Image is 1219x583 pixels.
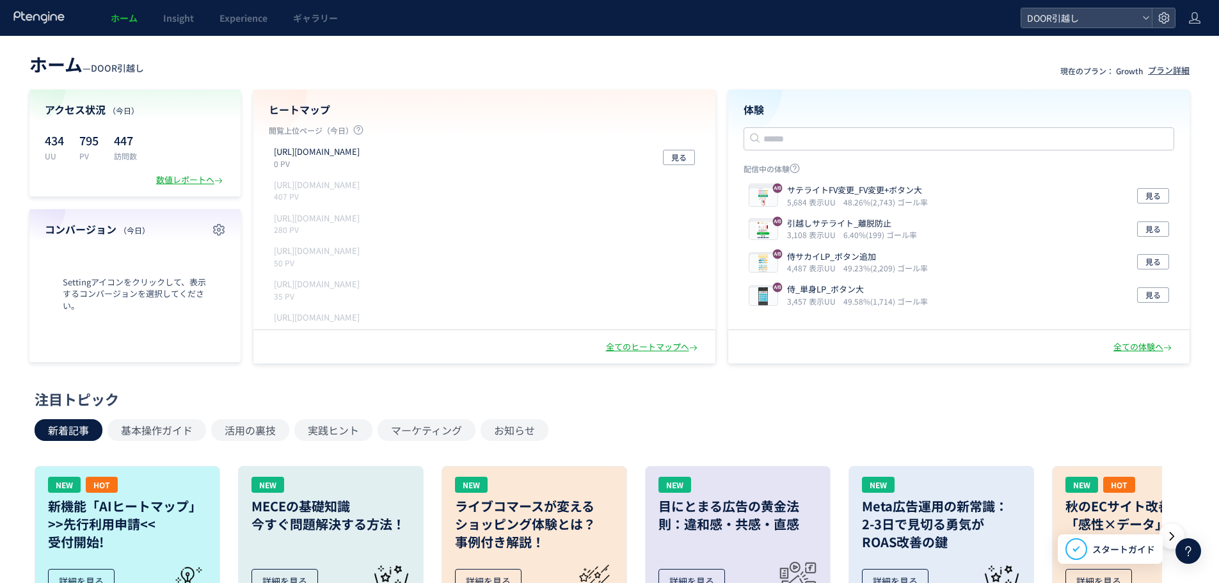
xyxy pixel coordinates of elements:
[862,477,895,493] div: NEW
[1137,188,1169,204] button: 見る
[274,278,360,291] p: https://d.hikkoshi-rakutoku-navi.com/moving_estimates/yamato
[274,245,360,257] p: https://door.ac/hz_moving_estimates/thanks
[787,196,841,207] i: 5,684 表示UU
[843,262,928,273] i: 49.23%(2,209) ゴール率
[29,51,144,77] div: —
[86,477,118,493] div: HOT
[79,130,99,150] p: 795
[29,51,83,77] span: ホーム
[108,105,139,116] span: （今日）
[455,497,614,551] h3: ライブコマースが変える ショッピング体験とは？ 事例付き解説！
[1145,287,1161,303] span: 見る
[48,497,207,551] h3: 新機能「AIヒートマップ」 >>先行利用申請<< 受付開始!
[274,257,365,268] p: 50 PV
[1060,65,1143,76] p: 現在のプラン： Growth
[274,191,365,202] p: 407 PV
[787,251,923,263] p: 侍サカイLP_ボタン追加
[219,12,267,24] span: Experience
[744,163,1175,179] p: 配信中の体験
[843,296,928,307] i: 49.58%(1,714) ゴール率
[48,477,81,493] div: NEW
[481,419,548,441] button: お知らせ
[744,102,1175,117] h4: 体験
[269,125,700,141] p: 閲覧上位ページ（今日）
[749,188,777,206] img: 3c26d08f6cf8886f2a8230db2a7da4b31759828705372.jpeg
[1065,477,1098,493] div: NEW
[111,12,138,24] span: ホーム
[269,102,700,117] h4: ヒートマップ
[35,389,1178,409] div: 注目トピック
[1145,254,1161,269] span: 見る
[378,419,475,441] button: マーケティング
[749,254,777,272] img: 725c3ced52deb7cdc32a7a72e0d789781759139017041.jpeg
[787,229,841,240] i: 3,108 表示UU
[658,497,817,533] h3: 目にとまる広告の黄金法則：違和感・共感・直感
[1145,221,1161,237] span: 見る
[274,224,365,235] p: 280 PV
[1148,65,1190,77] div: プラン詳細
[843,196,928,207] i: 48.26%(2,743) ゴール率
[79,150,99,161] p: PV
[606,341,700,353] div: 全てのヒートマップへ
[45,150,64,161] p: UU
[156,174,225,186] div: 数値レポートへ
[108,419,206,441] button: 基本操作ガイド
[1023,8,1137,28] span: DOOR引越し
[45,130,64,150] p: 434
[1113,341,1174,353] div: 全ての体験へ
[294,419,372,441] button: 実践ヒント
[787,218,912,230] p: 引越しサテライト_離脱防止
[45,276,225,312] span: Settingアイコンをクリックして、表示するコンバージョンを選択してください。
[163,12,194,24] span: Insight
[663,150,695,165] button: 見る
[274,158,365,169] p: 0 PV
[274,179,360,191] p: https://door.ac/hz_moving_estimates/sakai
[274,146,360,158] p: https://door.ac/moving_estimates/yamato
[455,477,488,493] div: NEW
[293,12,338,24] span: ギャラリー
[114,130,137,150] p: 447
[91,61,144,74] span: DOOR引越し
[274,323,365,334] p: 12 PV
[1145,188,1161,204] span: 見る
[787,184,923,196] p: サテライトFV変更_FV変更+ボタン大
[843,229,917,240] i: 6.40%(199) ゴール率
[1092,543,1155,556] span: スタートガイド
[119,225,150,236] span: （今日）
[1103,477,1135,493] div: HOT
[45,102,225,117] h4: アクセス状況
[749,287,777,305] img: f978c1f93e519bd6c891ee7f2a756ba81755075811855.jpeg
[787,284,923,296] p: 侍_単身LP_ボタン大
[1137,254,1169,269] button: 見る
[658,477,691,493] div: NEW
[211,419,289,441] button: 活用の裏技
[749,221,777,239] img: 8ebe178e72808de173fdd19018803ad61759308604206.png
[35,419,102,441] button: 新着記事
[274,312,360,324] p: https://door.ac/hz_moving_estimates/tanshin
[1137,287,1169,303] button: 見る
[862,497,1021,551] h3: Meta広告運用の新常識： 2-3日で見切る勇気が ROAS改善の鍵
[114,150,137,161] p: 訪問数
[251,497,410,533] h3: MECEの基礎知識 今すぐ問題解決する方法！
[671,150,687,165] span: 見る
[274,291,365,301] p: 35 PV
[274,212,360,225] p: https://door.ac/hikkoshi_zamurai/step
[787,296,841,307] i: 3,457 表示UU
[787,262,841,273] i: 4,487 表示UU
[45,222,225,237] h4: コンバージョン
[251,477,284,493] div: NEW
[1137,221,1169,237] button: 見る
